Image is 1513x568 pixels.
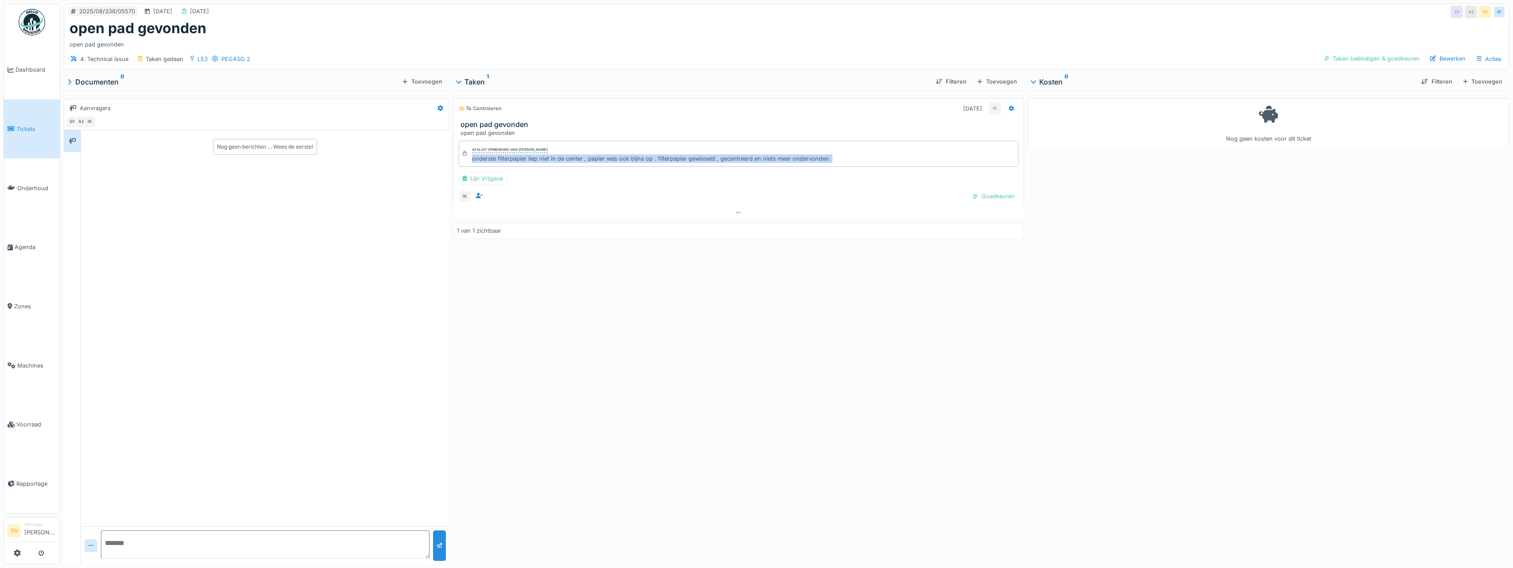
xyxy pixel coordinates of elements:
div: open pad gevonden [460,129,1020,137]
sup: 1 [487,77,489,87]
span: Onderhoud [17,184,56,192]
img: Badge_color-CXgf-gQk.svg [19,9,45,35]
div: IK [459,190,471,203]
div: Filteren [1418,76,1455,88]
a: Onderhoud [4,158,60,218]
span: Machines [17,361,56,370]
div: AZ [75,115,87,128]
div: Kosten [1031,77,1415,87]
div: IK [989,102,1001,115]
div: Toevoegen [1459,76,1506,88]
div: Bewerken [1427,53,1469,65]
div: Nog geen berichten … Wees de eerste! [217,143,313,151]
a: Agenda [4,218,60,277]
h1: open pad gevonden [70,20,206,37]
div: Nog geen kosten voor dit ticket [1033,102,1504,143]
div: SV [1479,6,1491,18]
a: Voorraad [4,395,60,454]
div: [DATE] [190,7,209,15]
span: Tickets [16,125,56,133]
a: Zones [4,277,60,336]
span: Rapportage [16,480,56,488]
h3: open pad gevonden [460,120,1020,129]
div: Manager [24,521,56,528]
div: [DATE] [963,104,982,113]
span: Zones [14,302,56,311]
div: IK [84,115,96,128]
div: Taken beëindigen & goedkeuren [1321,53,1423,65]
div: onderste filterpapier liep niet in de center , papier was ook bijna op . filterpapier gewisseld ,... [472,154,831,163]
div: Acties [1473,53,1505,65]
div: PEGASO 2 [221,55,250,63]
div: IK [1493,6,1505,18]
li: [PERSON_NAME] [24,521,56,540]
div: 1 van 1 zichtbaar [457,226,501,235]
div: Te controleren [459,105,502,112]
div: Taken [457,77,929,87]
div: 4. Technical issue [80,55,128,63]
div: Afsluit opmerking van [PERSON_NAME] [472,147,548,153]
div: Goedkeuren [969,190,1018,202]
div: Filteren [933,76,970,88]
sup: 0 [1064,77,1068,87]
span: Dashboard [15,65,56,74]
div: [DATE] [153,7,172,15]
div: Lijn Vrijgave [459,172,507,185]
div: Documenten [67,77,399,87]
span: Agenda [15,243,56,251]
span: Voorraad [16,420,56,429]
div: Aanvragers [80,104,111,112]
div: open pad gevonden [70,37,1504,49]
a: Tickets [4,100,60,159]
li: SV [8,524,21,537]
div: AZ [1465,6,1477,18]
a: Rapportage [4,454,60,514]
div: SV [1451,6,1463,18]
a: Machines [4,336,60,395]
a: Dashboard [4,40,60,100]
div: SV [66,115,78,128]
a: SV Manager[PERSON_NAME] [8,521,56,542]
div: Toevoegen [399,76,445,88]
div: Taken gedaan [146,55,183,63]
sup: 0 [120,77,124,87]
div: L53 [197,55,208,63]
div: Toevoegen [974,76,1020,88]
div: 2025/08/336/05570 [79,7,135,15]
